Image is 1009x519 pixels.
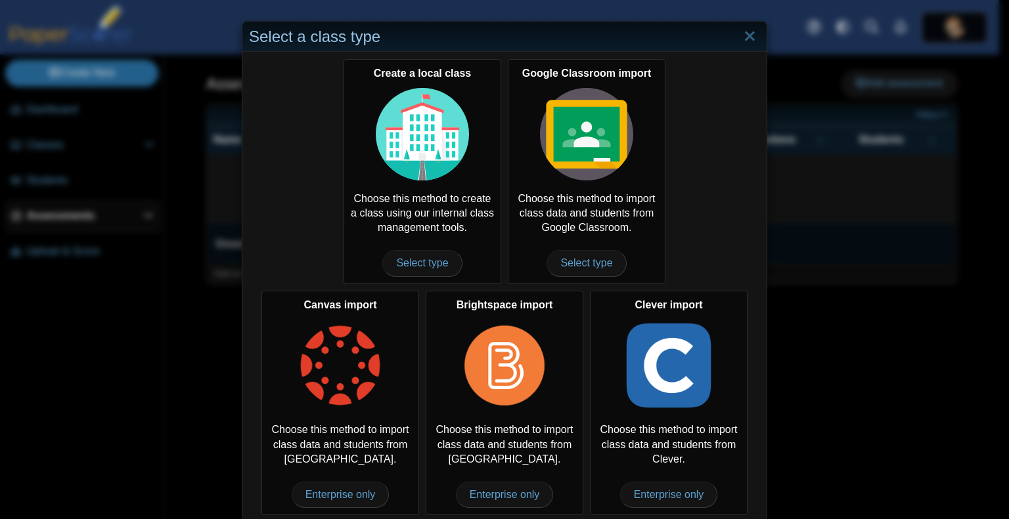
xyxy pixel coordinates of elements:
[344,59,501,283] div: Choose this method to create a class using our internal class management tools.
[294,319,387,412] img: class-type-canvas.png
[547,250,626,276] span: Select type
[382,250,462,276] span: Select type
[540,88,633,181] img: class-type-google-classroom.svg
[292,482,390,508] span: Enterprise only
[622,319,715,412] img: class-type-clever.png
[590,291,748,515] div: Choose this method to import class data and students from Clever.
[426,291,583,515] div: Choose this method to import class data and students from [GEOGRAPHIC_DATA].
[522,68,651,79] b: Google Classroom import
[740,26,760,48] a: Close
[261,291,419,515] div: Choose this method to import class data and students from [GEOGRAPHIC_DATA].
[635,299,702,310] b: Clever import
[344,59,501,283] a: Create a local class Choose this method to create a class using our internal class management too...
[508,59,665,283] div: Choose this method to import class data and students from Google Classroom.
[376,88,469,181] img: class-type-local.svg
[456,482,554,508] span: Enterprise only
[508,59,665,283] a: Google Classroom import Choose this method to import class data and students from Google Classroo...
[242,22,767,52] div: Select a class type
[303,299,376,310] b: Canvas import
[457,299,553,310] b: Brightspace import
[620,482,718,508] span: Enterprise only
[374,68,472,79] b: Create a local class
[458,319,551,412] img: class-type-brightspace.png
